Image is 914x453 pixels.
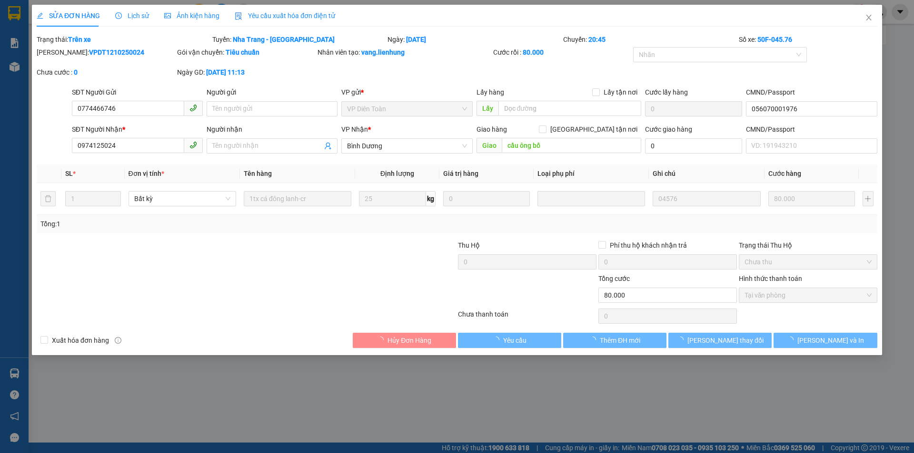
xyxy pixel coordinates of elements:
[325,142,332,150] span: user-add
[745,288,872,302] span: Tại văn phòng
[426,191,436,206] span: kg
[353,333,456,348] button: Hủy Đơn Hàng
[739,275,802,282] label: Hình thức thanh toán
[738,34,878,45] div: Số xe:
[600,335,640,346] span: Thêm ĐH mới
[226,48,259,56] b: Tiêu chuẩn
[348,102,467,116] span: VP Diên Toàn
[134,192,230,206] span: Bất kỳ
[477,101,498,116] span: Lấy
[589,337,600,343] span: loading
[600,87,641,97] span: Lấy tận nơi
[37,12,43,19] span: edit
[787,337,797,343] span: loading
[562,34,738,45] div: Chuyến:
[477,88,504,96] span: Lấy hàng
[774,333,877,348] button: [PERSON_NAME] và In
[37,12,100,19] span: SỬA ĐƠN HÀNG
[129,170,164,177] span: Đơn vị tính
[645,101,742,116] input: Cước lấy hàng
[745,255,872,269] span: Chưa thu
[645,138,742,154] input: Cước giao hàng
[498,101,641,116] input: Dọc đường
[380,170,414,177] span: Định lượng
[668,333,772,348] button: [PERSON_NAME] thay đổi
[563,333,666,348] button: Thêm ĐH mới
[865,14,873,21] span: close
[342,125,368,133] span: VP Nhận
[377,337,387,343] span: loading
[164,12,171,19] span: picture
[863,191,873,206] button: plus
[36,34,211,45] div: Trạng thái:
[768,170,801,177] span: Cước hàng
[443,191,530,206] input: 0
[588,36,606,43] b: 20:45
[458,241,480,249] span: Thu Hộ
[115,337,121,344] span: info-circle
[74,68,78,76] b: 0
[457,309,597,326] div: Chưa thanh toán
[177,67,316,77] div: Ngày GD:
[768,191,855,206] input: 0
[598,275,630,282] span: Tổng cước
[89,48,144,56] b: VPDT1210250024
[493,337,503,343] span: loading
[407,36,427,43] b: [DATE]
[653,191,761,206] input: Ghi Chú
[387,335,431,346] span: Hủy Đơn Hàng
[746,87,877,97] div: CMND/Passport
[645,125,692,133] label: Cước giao hàng
[235,12,242,20] img: icon
[40,191,56,206] button: delete
[477,138,502,153] span: Giao
[177,47,316,58] div: Gói vận chuyển:
[37,47,175,58] div: [PERSON_NAME]:
[477,125,507,133] span: Giao hàng
[68,36,91,43] b: Trên xe
[502,138,641,153] input: Dọc đường
[606,240,691,251] span: Phí thu hộ khách nhận trả
[493,47,632,58] div: Cước rồi :
[164,12,219,19] span: Ảnh kiện hàng
[677,337,687,343] span: loading
[855,5,882,31] button: Close
[206,68,245,76] b: [DATE] 11:13
[318,47,491,58] div: Nhân viên tạo:
[115,12,122,19] span: clock-circle
[458,333,561,348] button: Yêu cầu
[115,12,149,19] span: Lịch sử
[37,67,175,77] div: Chưa cước :
[757,36,792,43] b: 50F-045.76
[645,88,688,96] label: Cước lấy hàng
[443,170,478,177] span: Giá trị hàng
[361,48,405,56] b: vang.lienhung
[244,191,351,206] input: VD: Bàn, Ghế
[189,104,197,112] span: phone
[233,36,335,43] b: Nha Trang - [GEOGRAPHIC_DATA]
[207,124,338,135] div: Người nhận
[348,139,467,153] span: Bình Dương
[189,141,197,149] span: phone
[739,240,877,251] div: Trạng thái Thu Hộ
[342,87,473,97] div: VP gửi
[66,170,73,177] span: SL
[48,335,113,346] span: Xuất hóa đơn hàng
[534,164,649,183] th: Loại phụ phí
[72,87,203,97] div: SĐT Người Gửi
[244,170,272,177] span: Tên hàng
[687,335,764,346] span: [PERSON_NAME] thay đổi
[523,48,544,56] b: 80.000
[649,164,765,183] th: Ghi chú
[746,124,877,135] div: CMND/Passport
[211,34,387,45] div: Tuyến:
[40,219,353,229] div: Tổng: 1
[546,124,641,135] span: [GEOGRAPHIC_DATA] tận nơi
[72,124,203,135] div: SĐT Người Nhận
[387,34,563,45] div: Ngày:
[207,87,338,97] div: Người gửi
[797,335,864,346] span: [PERSON_NAME] và In
[235,12,335,19] span: Yêu cầu xuất hóa đơn điện tử
[503,335,527,346] span: Yêu cầu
